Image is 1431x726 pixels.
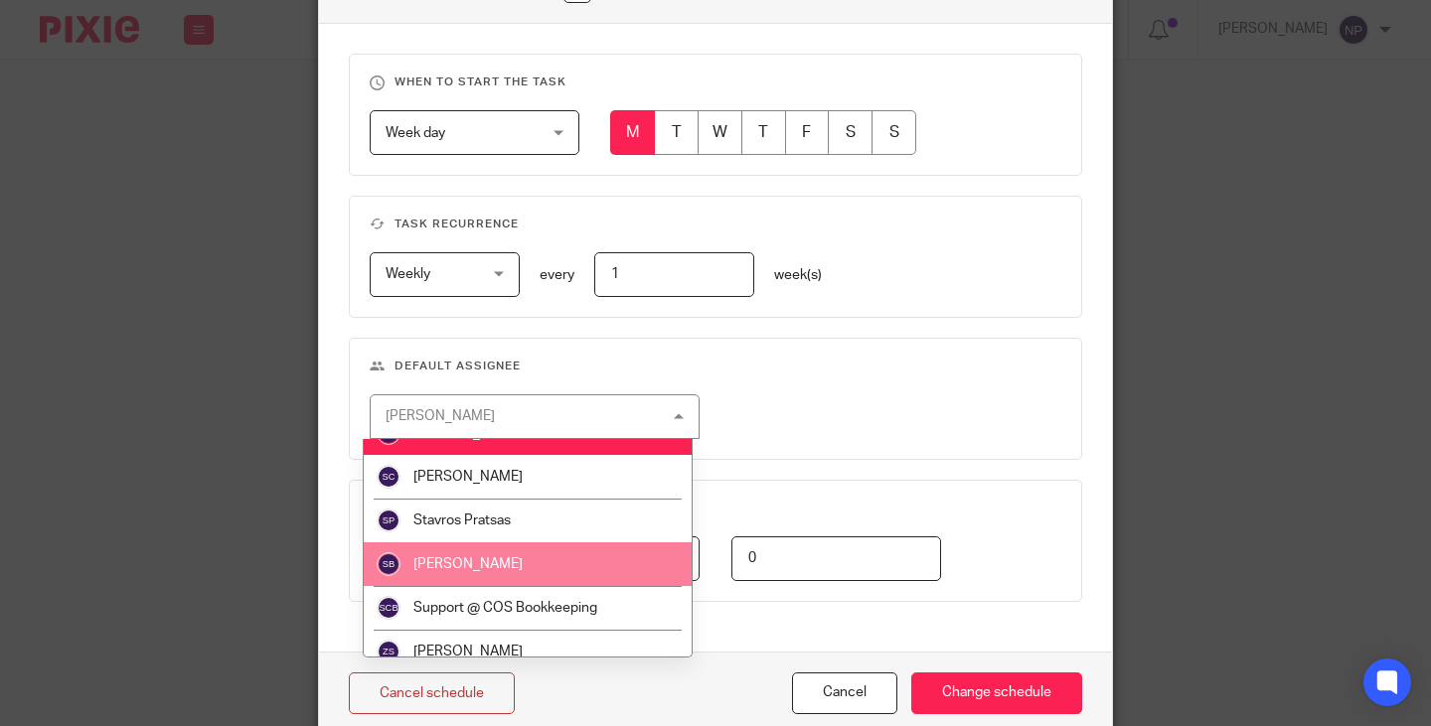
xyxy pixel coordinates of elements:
[386,126,445,140] span: Week day
[349,672,515,715] a: Cancel schedule
[370,359,1061,374] h3: Default assignee
[540,265,574,285] p: every
[377,596,400,620] img: svg%3E
[413,470,523,484] span: [PERSON_NAME]
[370,501,1061,516] h3: Deadline
[377,552,400,576] img: svg%3E
[377,640,400,663] img: svg%3E
[386,409,495,423] div: [PERSON_NAME]
[413,513,511,527] span: Stavros Pratsas
[377,465,400,489] img: svg%3E
[911,672,1082,715] input: Change schedule
[386,267,430,281] span: Weekly
[774,268,822,282] span: week(s)
[413,645,523,658] span: [PERSON_NAME]
[370,217,1061,232] h3: Task recurrence
[377,508,400,532] img: svg%3E
[792,672,897,715] button: Cancel
[413,601,597,615] span: Support @ COS Bookkeeping
[413,426,523,440] span: [PERSON_NAME]
[413,557,523,571] span: [PERSON_NAME]
[370,74,1061,90] h3: When to start the task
